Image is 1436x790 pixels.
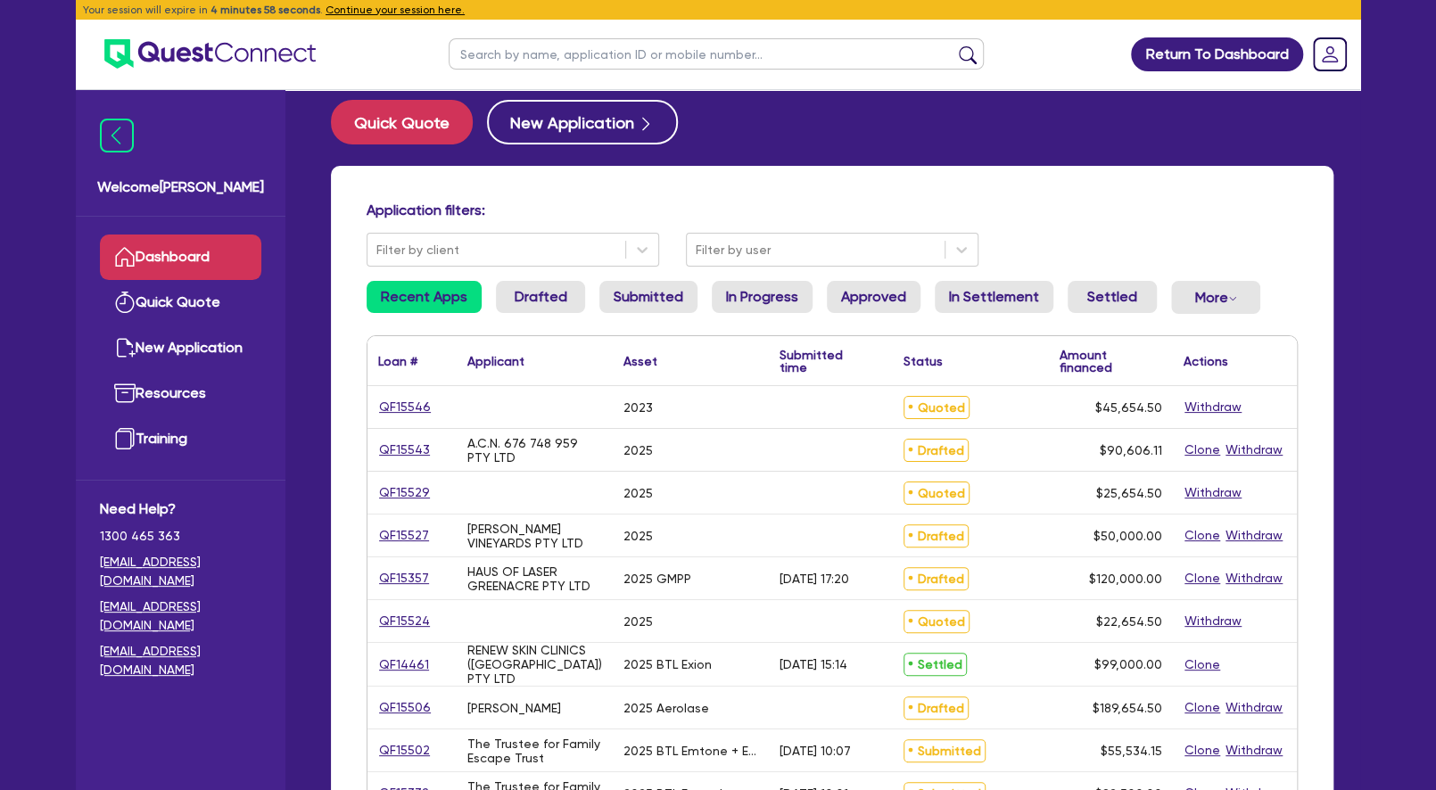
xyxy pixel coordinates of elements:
img: icon-menu-close [100,119,134,152]
span: Quoted [904,481,970,505]
div: [DATE] 15:14 [780,657,847,671]
div: 2025 BTL Emtone + Emsella appicator [623,744,758,758]
button: Continue your session here. [326,2,465,18]
a: Settled [1068,281,1157,313]
div: 2025 [623,529,653,543]
div: Actions [1184,355,1228,367]
span: Settled [904,653,967,676]
div: Amount financed [1060,349,1162,374]
span: Submitted [904,739,986,762]
input: Search by name, application ID or mobile number... [449,38,984,70]
a: QF14461 [378,654,430,675]
img: quest-connect-logo-blue [104,39,316,69]
button: Withdraw [1184,611,1242,631]
span: Drafted [904,524,969,547]
div: [PERSON_NAME] [467,701,561,715]
span: $189,654.50 [1093,701,1162,715]
span: $55,534.15 [1101,744,1162,758]
button: Dropdown toggle [1171,281,1260,314]
a: [EMAIL_ADDRESS][DOMAIN_NAME] [100,642,261,679]
button: Withdraw [1225,568,1283,588]
a: Training [100,416,261,462]
button: Clone [1184,654,1221,675]
span: Quoted [904,396,970,419]
span: 1300 465 363 [100,527,261,546]
div: [DATE] 17:20 [780,572,849,586]
a: In Settlement [935,281,1053,313]
div: 2025 [623,486,653,500]
span: $90,606.11 [1100,443,1162,457]
span: Need Help? [100,498,261,520]
div: 2025 [623,443,653,457]
button: Quick Quote [331,100,473,144]
a: Dropdown toggle [1307,31,1353,78]
button: Withdraw [1225,740,1283,761]
div: [PERSON_NAME] VINEYARDS PTY LTD [467,522,602,550]
div: The Trustee for Family Escape Trust [467,737,602,765]
button: Withdraw [1184,397,1242,417]
a: QF15527 [378,525,430,546]
a: Quick Quote [100,280,261,325]
div: HAUS OF LASER GREENACRE PTY LTD [467,564,602,593]
div: 2023 [623,400,653,415]
h4: Application filters: [367,202,1298,218]
button: Clone [1184,568,1221,588]
div: Applicant [467,355,524,367]
div: 2025 BTL Exion [623,657,712,671]
a: Submitted [599,281,697,313]
button: Clone [1184,440,1221,460]
div: 2025 [623,614,653,629]
a: In Progress [712,281,813,313]
button: Withdraw [1225,440,1283,460]
a: QF15502 [378,740,431,761]
div: 2025 Aerolase [623,701,709,715]
span: Drafted [904,439,969,462]
a: QF15357 [378,568,430,588]
span: $45,654.50 [1095,400,1162,415]
img: quick-quote [114,292,136,313]
span: $50,000.00 [1094,529,1162,543]
div: Submitted time [780,349,866,374]
a: Recent Apps [367,281,482,313]
a: QF15524 [378,611,431,631]
a: QF15506 [378,697,432,718]
button: New Application [487,100,678,144]
a: Quick Quote [331,100,487,144]
img: training [114,428,136,449]
span: $22,654.50 [1096,614,1162,629]
button: Withdraw [1225,525,1283,546]
a: [EMAIL_ADDRESS][DOMAIN_NAME] [100,553,261,590]
a: QF15543 [378,440,431,460]
span: Drafted [904,696,969,720]
img: resources [114,383,136,404]
div: A.C.N. 676 748 959 PTY LTD [467,436,602,465]
span: $25,654.50 [1096,486,1162,500]
img: new-application [114,337,136,358]
span: $120,000.00 [1089,572,1162,586]
a: [EMAIL_ADDRESS][DOMAIN_NAME] [100,597,261,635]
span: Drafted [904,567,969,590]
a: Resources [100,371,261,416]
a: New Application [100,325,261,371]
a: QF15529 [378,482,431,503]
a: Dashboard [100,235,261,280]
button: Withdraw [1225,697,1283,718]
button: Withdraw [1184,482,1242,503]
button: Clone [1184,740,1221,761]
a: Approved [827,281,920,313]
span: 4 minutes 58 seconds [210,4,320,16]
div: RENEW SKIN CLINICS ([GEOGRAPHIC_DATA]) PTY LTD [467,643,602,686]
a: QF15546 [378,397,432,417]
div: [DATE] 10:07 [780,744,851,758]
a: Return To Dashboard [1131,37,1303,71]
div: Loan # [378,355,417,367]
div: Status [904,355,943,367]
button: Clone [1184,525,1221,546]
div: 2025 GMPP [623,572,691,586]
div: Asset [623,355,657,367]
button: Clone [1184,697,1221,718]
span: Quoted [904,610,970,633]
a: Drafted [496,281,585,313]
span: Welcome [PERSON_NAME] [97,177,264,198]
